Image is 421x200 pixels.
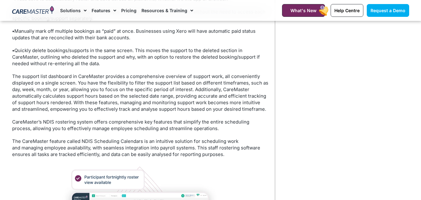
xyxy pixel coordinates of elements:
[12,6,54,15] img: CareMaster Logo
[290,8,317,13] span: What's New
[12,28,269,41] p: Manually mark off multiple bookings as “paid” at once. Businesses using Xero will have automatic ...
[282,4,325,17] a: What's New
[12,47,269,67] p: Quickly delete bookings/supports in the same screen. This moves the support to the deleted sectio...
[12,73,269,112] p: The support list dashboard in CareMaster provides a comprehensive overview of support work, all c...
[331,4,363,17] a: Help Centre
[371,8,405,13] span: Request a Demo
[367,4,409,17] a: Request a Demo
[12,119,269,132] p: CareMaster’s NDIS rostering system offers comprehensive key features that simplify the entire sch...
[334,8,360,13] span: Help Centre
[12,28,14,34] strong: •
[12,138,269,158] p: The CareMaster feature called NDIS Scheduling Calendars is an intuitive solution for scheduling w...
[12,47,14,53] strong: •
